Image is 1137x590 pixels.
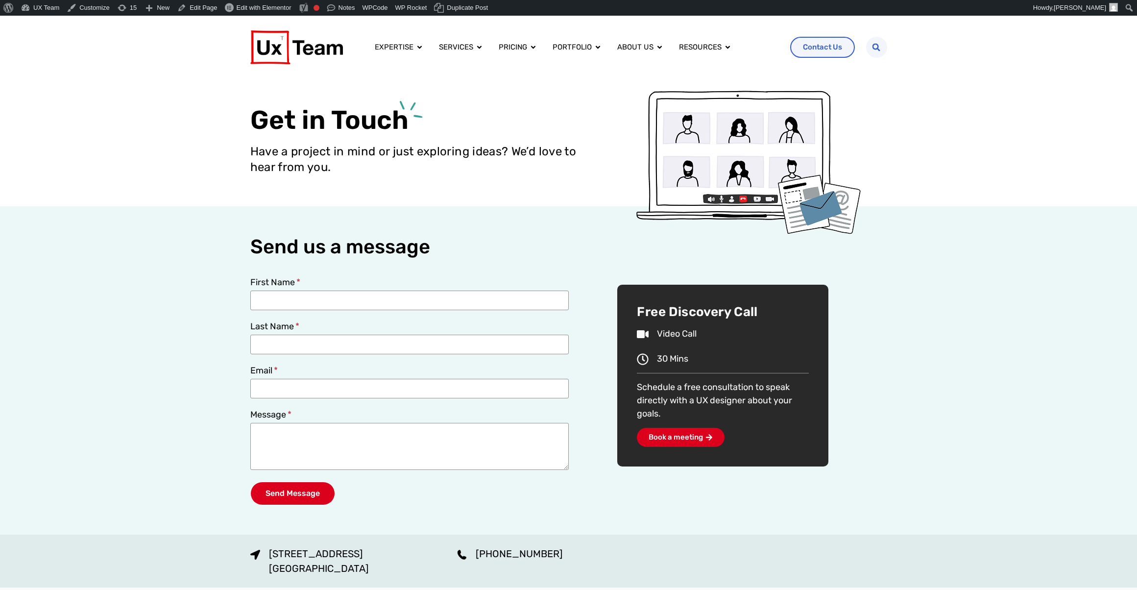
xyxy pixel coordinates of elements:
[367,38,782,57] nav: Menu
[266,490,320,497] span: Send Message
[314,5,319,11] div: Focus keyphrase not set
[250,482,335,505] button: Send Message
[499,42,527,53] a: Pricing
[679,42,722,53] a: Resources
[250,104,601,136] h1: Get in Touch
[1054,4,1106,11] span: [PERSON_NAME]
[457,546,563,561] a: [PHONE_NUMBER]
[250,278,569,517] form: Contact Us
[866,37,887,58] div: Search
[367,38,782,57] div: Menu Toggle
[790,37,855,58] a: Contact Us
[439,42,473,53] a: Services
[553,42,592,53] a: Portfolio
[637,381,808,420] p: Schedule a free consultation to speak directly with a UX designer about your goals.
[250,366,278,379] label: Email
[250,410,292,423] label: Message
[637,428,725,447] a: Book a meeting
[637,304,808,320] p: Free Discovery Call
[654,352,688,366] span: 30 Mins
[473,546,563,561] span: [PHONE_NUMBER]
[634,89,861,236] img: Contact UX Team by sending us a message or booking a free discovery call
[250,30,343,64] img: UX Team Logo
[250,546,369,576] a: [STREET_ADDRESS][GEOGRAPHIC_DATA]
[237,4,291,11] span: Edit with Elementor
[250,236,569,258] h2: Send us a message
[266,546,369,576] span: [STREET_ADDRESS] [GEOGRAPHIC_DATA]
[250,278,301,291] label: First Name
[654,327,697,341] span: Video Call
[803,44,842,51] span: Contact Us
[375,42,413,53] a: Expertise
[250,144,601,175] div: Have a project in mind or just exploring ideas? We’d love to hear from you.
[250,322,300,335] label: Last Name
[617,42,653,53] a: About us
[649,434,703,441] span: Book a meeting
